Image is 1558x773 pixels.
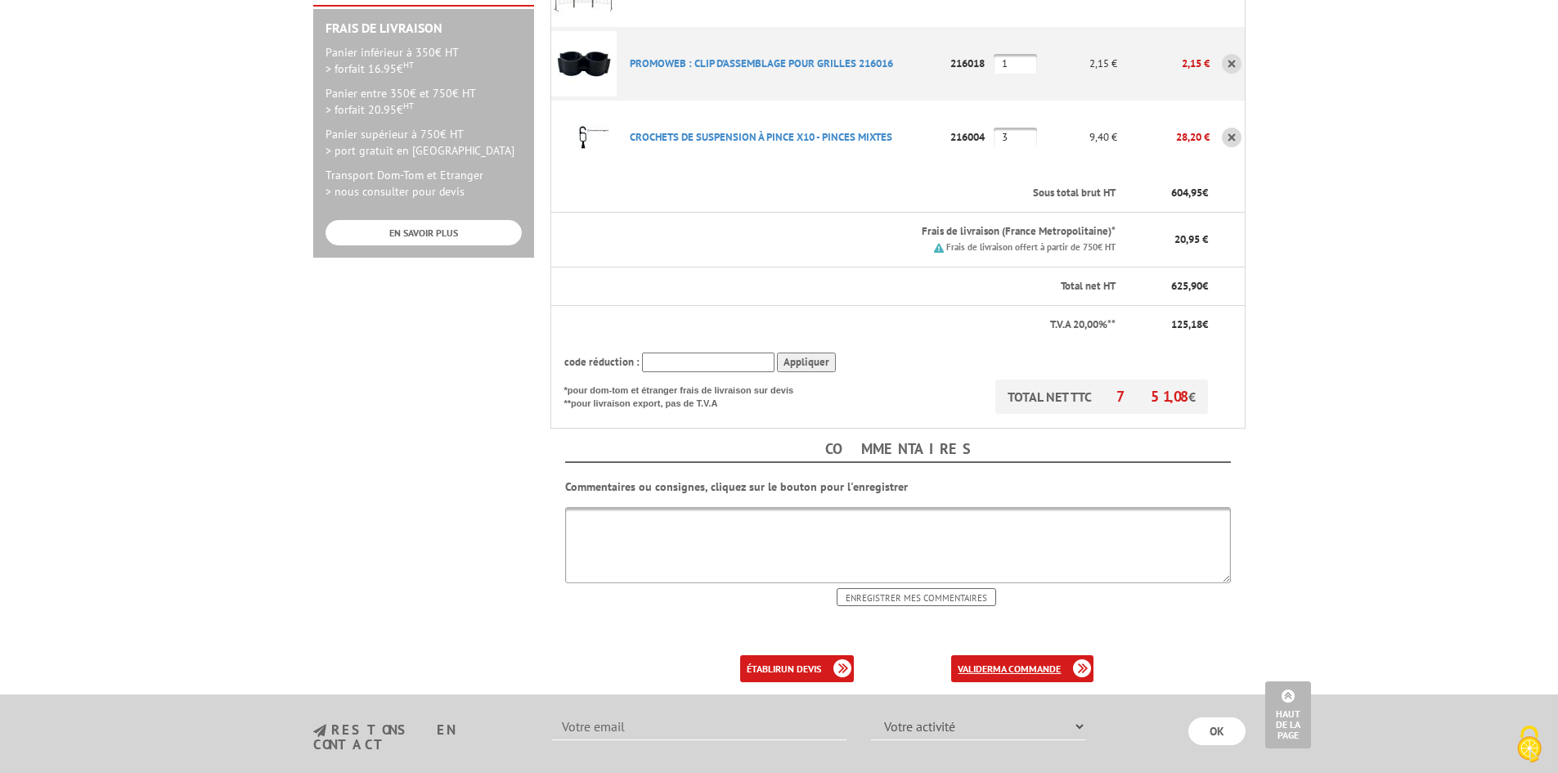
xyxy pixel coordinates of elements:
[564,279,1116,294] p: Total net HT
[1130,186,1208,201] p: €
[1130,279,1208,294] p: €
[740,655,854,682] a: établirun devis
[403,59,414,70] sup: HT
[945,123,994,151] p: 216004
[326,85,522,118] p: Panier entre 350€ et 750€ HT
[630,130,892,144] a: CROCHETS DE SUSPENSION à PINCE X10 - PINCES MIXTES
[1501,717,1558,773] button: Cookies (fenêtre modale)
[326,143,514,158] span: > port gratuit en [GEOGRAPHIC_DATA]
[403,100,414,111] sup: HT
[1117,123,1210,151] p: 28,20 €
[1130,317,1208,333] p: €
[995,380,1208,414] p: TOTAL NET TTC €
[564,317,1116,333] p: T.V.A 20,00%**
[1265,681,1311,748] a: Haut de la page
[630,224,1116,240] p: Frais de livraison (France Metropolitaine)*
[326,21,522,36] h2: Frais de Livraison
[1117,49,1210,78] p: 2,15 €
[326,102,414,117] span: > forfait 20.95€
[777,353,836,373] input: Appliquer
[564,380,810,410] p: *pour dom-tom et étranger frais de livraison sur devis **pour livraison export, pas de T.V.A
[326,184,465,199] span: > nous consulter pour devis
[1174,232,1208,246] span: 20,95 €
[934,243,944,253] img: picto.png
[313,723,528,752] h3: restons en contact
[993,663,1061,675] b: ma commande
[564,355,640,369] span: code réduction :
[1116,387,1188,406] span: 751,08
[617,174,1118,213] th: Sous total brut HT
[630,56,893,70] a: PROMOWEB : CLIP D'ASSEMBLAGE POUR GRILLES 216016
[1037,49,1117,78] p: 2,15 €
[837,588,996,606] input: Enregistrer mes commentaires
[951,655,1093,682] a: validerma commande
[1171,186,1202,200] span: 604,95
[551,105,617,170] img: CROCHETS DE SUSPENSION à PINCE X10 - PINCES MIXTES
[1509,724,1550,765] img: Cookies (fenêtre modale)
[945,49,994,78] p: 216018
[1171,317,1202,331] span: 125,18
[326,220,522,245] a: EN SAVOIR PLUS
[1171,279,1202,293] span: 625,90
[781,663,821,675] b: un devis
[1188,717,1246,745] input: OK
[552,712,846,740] input: Votre email
[326,167,522,200] p: Transport Dom-Tom et Etranger
[313,724,326,738] img: newsletter.jpg
[565,437,1231,463] h4: Commentaires
[565,479,908,494] b: Commentaires ou consignes, cliquez sur le bouton pour l'enregistrer
[551,31,617,97] img: PROMOWEB : CLIP D'ASSEMBLAGE POUR GRILLES 216016
[326,61,414,76] span: > forfait 16.95€
[326,44,522,77] p: Panier inférieur à 350€ HT
[326,126,522,159] p: Panier supérieur à 750€ HT
[1037,123,1117,151] p: 9,40 €
[946,241,1116,253] small: Frais de livraison offert à partir de 750€ HT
